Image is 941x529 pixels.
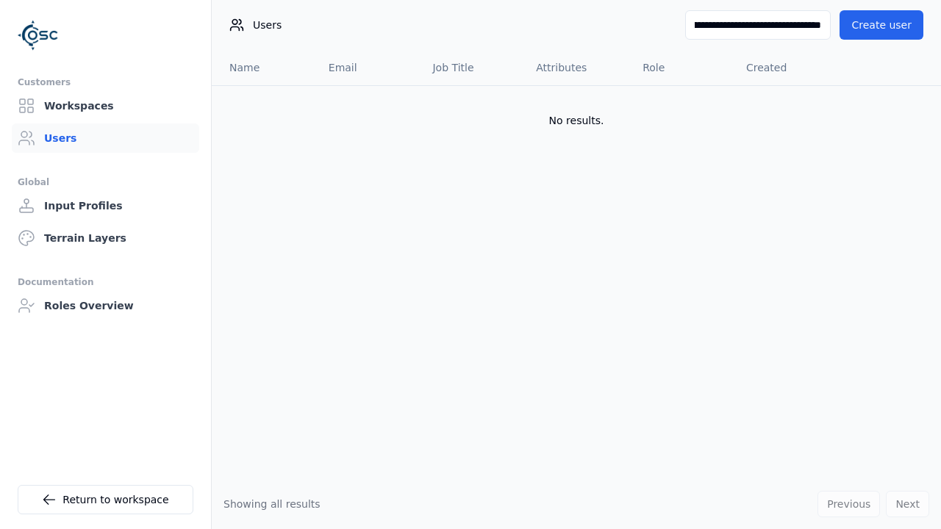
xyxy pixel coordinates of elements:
div: Global [18,173,193,191]
th: Job Title [421,50,524,85]
a: Workspaces [12,91,199,120]
img: Logo [18,15,59,56]
div: Documentation [18,273,193,291]
a: Terrain Layers [12,223,199,253]
td: No results. [212,85,941,156]
a: Input Profiles [12,191,199,220]
th: Role [631,50,734,85]
span: Users [253,18,282,32]
th: Created [734,50,840,85]
a: Return to workspace [18,485,193,514]
span: Showing all results [223,498,321,510]
th: Name [212,50,317,85]
div: Customers [18,73,193,91]
th: Email [317,50,421,85]
a: Users [12,123,199,153]
a: Roles Overview [12,291,199,320]
th: Attributes [524,50,631,85]
button: Create user [840,10,923,40]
